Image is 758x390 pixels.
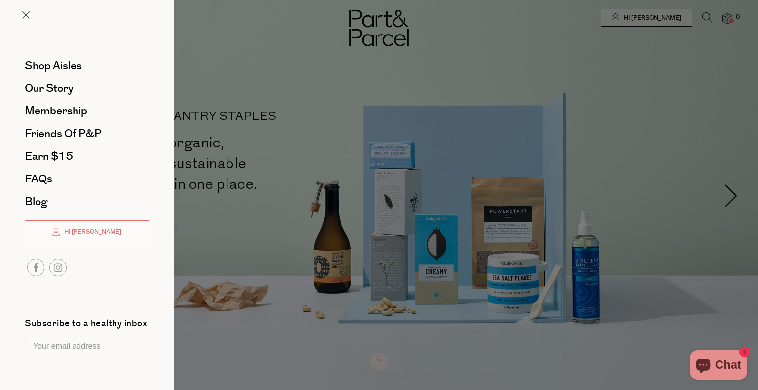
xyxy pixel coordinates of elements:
a: Earn $15 [25,151,149,162]
label: Subscribe to a healthy inbox [25,319,147,332]
span: Membership [25,103,87,119]
span: Hi [PERSON_NAME] [62,228,121,236]
a: Our Story [25,83,149,94]
a: Membership [25,106,149,116]
span: Our Story [25,80,74,96]
a: Blog [25,196,149,207]
a: Hi [PERSON_NAME] [25,220,149,244]
a: Friends of P&P [25,128,149,139]
span: Blog [25,194,47,210]
a: FAQs [25,174,149,184]
a: Shop Aisles [25,60,149,71]
span: FAQs [25,171,52,187]
span: Friends of P&P [25,126,102,142]
span: Earn $15 [25,148,73,164]
input: Your email address [25,337,132,355]
inbox-online-store-chat: Shopify online store chat [687,350,750,382]
span: Shop Aisles [25,58,82,73]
